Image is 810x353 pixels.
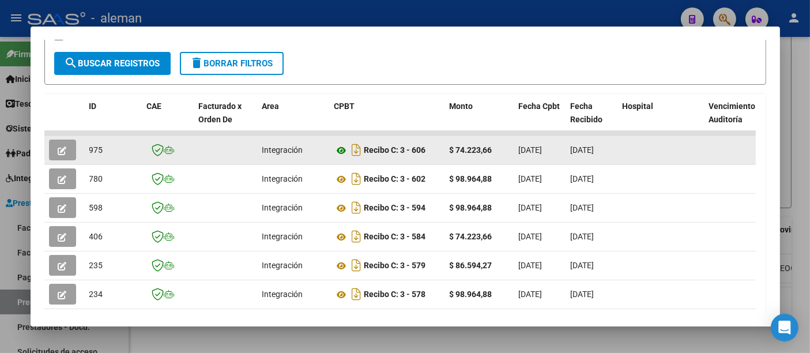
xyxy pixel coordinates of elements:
span: Integración [262,290,303,299]
datatable-header-cell: Hospital [618,94,704,145]
span: Borrar Filtros [190,58,273,69]
mat-icon: delete [190,56,204,70]
datatable-header-cell: Area [258,94,330,145]
span: Facturado x Orden De [199,102,242,124]
span: CPBT [334,102,355,111]
div: Open Intercom Messenger [771,314,798,341]
span: Integración [262,261,303,270]
span: [DATE] [571,203,594,212]
span: Integración [262,145,303,155]
datatable-header-cell: Facturado x Orden De [194,94,258,145]
span: Monto [450,102,473,111]
span: 234 [89,290,103,299]
span: [DATE] [519,203,542,212]
span: 780 [89,174,103,183]
i: Descargar documento [349,256,364,275]
button: Borrar Filtros [180,52,284,75]
span: [DATE] [519,174,542,183]
span: [DATE] [519,232,542,241]
datatable-header-cell: CAE [142,94,194,145]
i: Descargar documento [349,170,364,188]
span: [DATE] [571,261,594,270]
span: [DATE] [519,145,542,155]
span: 975 [89,145,103,155]
span: Integración [262,174,303,183]
span: [DATE] [571,290,594,299]
datatable-header-cell: ID [85,94,142,145]
strong: $ 74.223,66 [450,145,492,155]
span: Fecha Recibido [571,102,603,124]
span: Hospital [623,102,654,111]
i: Descargar documento [349,198,364,217]
span: [DATE] [571,145,594,155]
button: Buscar Registros [54,52,171,75]
strong: $ 74.223,66 [450,232,492,241]
span: [DATE] [519,261,542,270]
span: Fecha Cpbt [519,102,560,111]
datatable-header-cell: Vencimiento Auditoría [704,94,756,145]
span: CAE [147,102,162,111]
datatable-header-cell: Monto [445,94,514,145]
strong: $ 86.594,27 [450,261,492,270]
strong: Recibo C: 3 - 584 [364,232,426,242]
strong: Recibo C: 3 - 602 [364,175,426,184]
span: 406 [89,232,103,241]
strong: Recibo C: 3 - 606 [364,146,426,155]
datatable-header-cell: Fecha Cpbt [514,94,566,145]
datatable-header-cell: CPBT [330,94,445,145]
i: Descargar documento [349,141,364,159]
span: [DATE] [571,174,594,183]
span: Buscar Registros [65,58,160,69]
span: 598 [89,203,103,212]
span: Area [262,102,280,111]
i: Descargar documento [349,227,364,246]
span: Vencimiento Auditoría [709,102,756,124]
strong: Recibo C: 3 - 594 [364,204,426,213]
strong: $ 98.964,88 [450,174,492,183]
span: ID [89,102,97,111]
span: [DATE] [571,232,594,241]
strong: $ 98.964,88 [450,290,492,299]
i: Descargar documento [349,285,364,303]
span: Integración [262,203,303,212]
datatable-header-cell: Fecha Recibido [566,94,618,145]
strong: $ 98.964,88 [450,203,492,212]
mat-icon: search [65,56,78,70]
strong: Recibo C: 3 - 579 [364,261,426,271]
span: [DATE] [519,290,542,299]
span: Integración [262,232,303,241]
span: 235 [89,261,103,270]
strong: Recibo C: 3 - 578 [364,290,426,299]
